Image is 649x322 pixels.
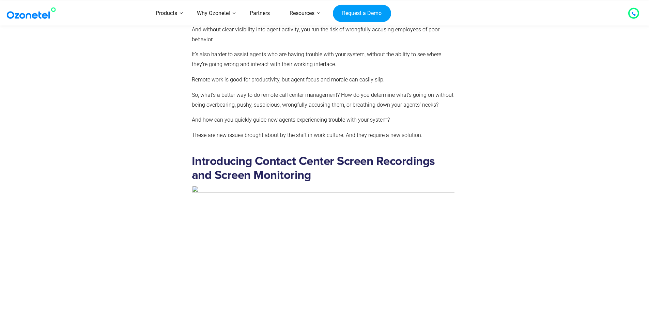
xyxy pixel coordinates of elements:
[146,1,187,26] a: Products
[280,1,324,26] a: Resources
[192,50,455,70] p: It’s also harder to assist agents who are having trouble with your system, without the ability to...
[187,1,240,26] a: Why Ozonetel
[333,4,391,22] a: Request a Demo
[192,115,455,125] p: And how can you quickly guide new agents experiencing trouble with your system?
[192,155,435,181] strong: Introducing Contact Center Screen Recordings and Screen Monitoring
[192,90,455,110] p: So, what’s a better way to do remote call center management? How do you determine what’s going on...
[240,1,280,26] a: Partners
[192,25,455,45] p: And without clear visibility into agent activity, you run the risk of wrongfully accusing employe...
[192,75,455,85] p: Remote work is good for productivity, but agent focus and morale can easily slip.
